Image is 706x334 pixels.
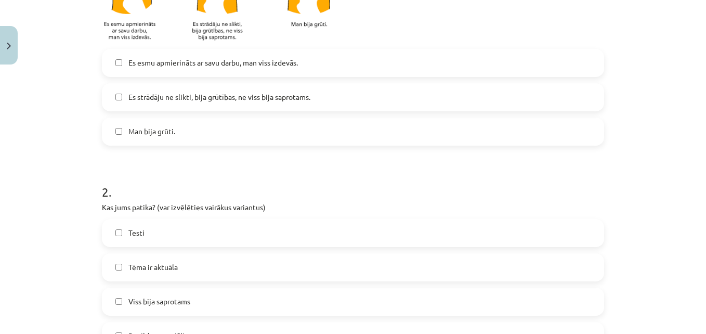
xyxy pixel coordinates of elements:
[128,227,145,238] span: Testi
[102,166,604,199] h1: 2 .
[128,296,190,307] span: Viss bija saprotams
[102,202,604,213] p: Kas jums patika? (var izvēlēties vairākus variantus)
[128,262,178,273] span: Tēma ir aktuāla
[115,264,122,271] input: Tēma ir aktuāla
[128,126,175,137] span: Man bija grūti.
[115,94,122,100] input: Es strādāju ne slikti, bija grūtības, ne viss bija saprotams.
[115,59,122,66] input: Es esmu apmierināts ar savu darbu, man viss izdevās.
[115,229,122,236] input: Testi
[115,128,122,135] input: Man bija grūti.
[115,298,122,305] input: Viss bija saprotams
[128,92,310,102] span: Es strādāju ne slikti, bija grūtības, ne viss bija saprotams.
[7,43,11,49] img: icon-close-lesson-0947bae3869378f0d4975bcd49f059093ad1ed9edebbc8119c70593378902aed.svg
[128,57,298,68] span: Es esmu apmierināts ar savu darbu, man viss izdevās.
